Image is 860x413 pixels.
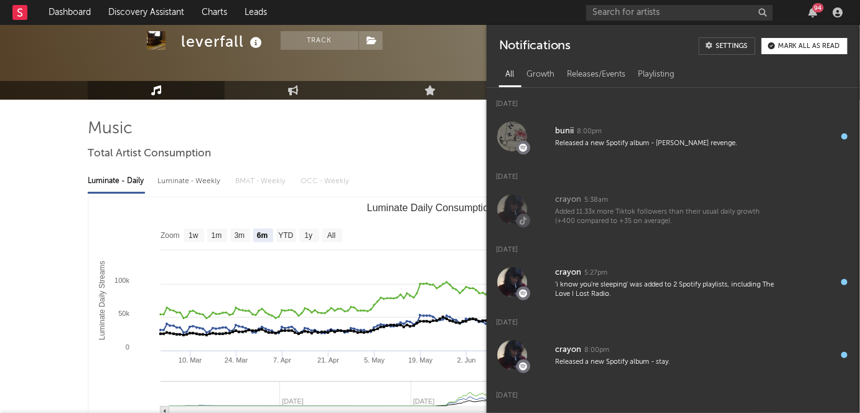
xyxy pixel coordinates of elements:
[487,331,860,379] a: crayon8:00pmReleased a new Spotify album - stay.
[555,139,774,148] div: Released a new Spotify album - [PERSON_NAME] revenge.
[584,196,608,205] div: 5:38am
[555,207,774,227] div: Added 11.33x more Tiktok followers than their usual daily growth (+400 compared to +35 on average).
[181,31,265,52] div: leverfall
[487,258,860,306] a: crayon5:27pm'i know you're sleeping' was added to 2 Spotify playlists, including The Love I Lost ...
[809,7,818,17] button: 94
[487,306,860,331] div: [DATE]
[487,234,860,258] div: [DATE]
[699,37,755,55] a: Settings
[88,171,145,192] div: Luminate - Daily
[487,161,860,185] div: [DATE]
[499,37,571,55] div: Notifications
[813,3,824,12] div: 94
[161,232,180,240] text: Zoom
[317,356,339,364] text: 21. Apr
[561,64,632,85] div: Releases/Events
[98,261,106,340] text: Luminate Daily Streams
[584,346,609,355] div: 8:00pm
[487,88,860,112] div: [DATE]
[487,112,860,161] a: bunii8:00pmReleased a new Spotify album - [PERSON_NAME] revenge.
[273,356,291,364] text: 7. Apr
[364,356,385,364] text: 5. May
[584,268,607,278] div: 5:27pm
[555,192,581,207] div: crayon
[555,280,774,300] div: 'i know you're sleeping' was added to 2 Spotify playlists, including The Love I Lost Radio.
[126,343,129,351] text: 0
[115,277,129,284] text: 100k
[762,38,848,54] button: Mark all as read
[257,232,268,240] text: 6m
[586,5,773,21] input: Search for artists
[327,232,335,240] text: All
[632,64,681,85] div: Playlisting
[118,310,129,317] text: 50k
[487,379,860,404] div: [DATE]
[487,185,860,234] a: crayon5:38amAdded 11.33x more Tiktok followers than their usual daily growth (+400 compared to +3...
[88,146,211,161] span: Total Artist Consumption
[281,31,358,50] button: Track
[212,232,222,240] text: 1m
[555,343,581,358] div: crayon
[778,43,840,50] div: Mark all as read
[499,64,520,85] div: All
[235,232,245,240] text: 3m
[225,356,248,364] text: 24. Mar
[179,356,202,364] text: 10. Mar
[457,356,476,364] text: 2. Jun
[555,265,581,280] div: crayon
[305,232,313,240] text: 1y
[367,202,495,213] text: Luminate Daily Consumption
[278,232,293,240] text: YTD
[555,358,774,367] div: Released a new Spotify album - stay.
[189,232,199,240] text: 1w
[157,171,223,192] div: Luminate - Weekly
[408,356,433,364] text: 19. May
[716,43,747,50] div: Settings
[577,127,602,136] div: 8:00pm
[555,124,574,139] div: bunii
[520,64,561,85] div: Growth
